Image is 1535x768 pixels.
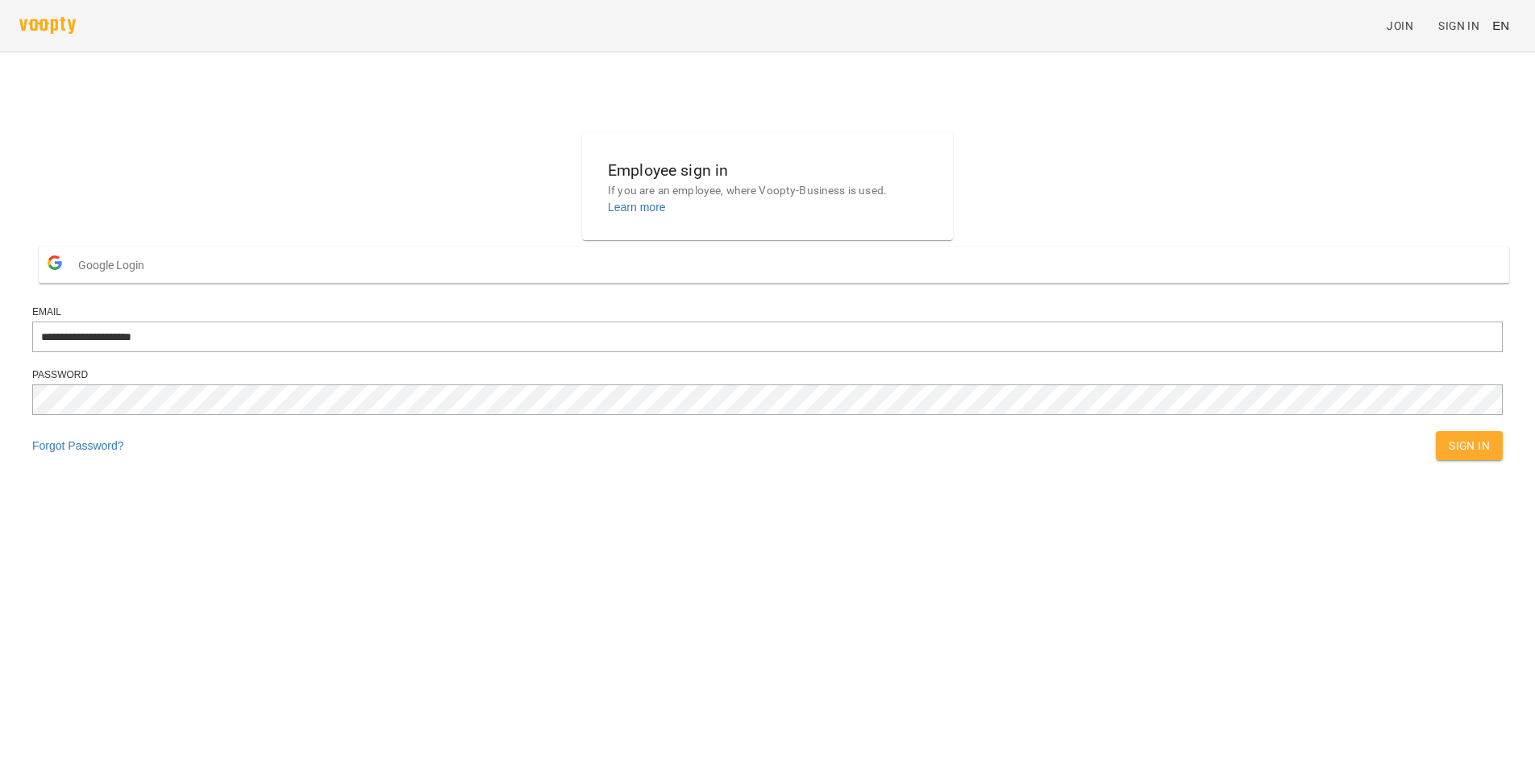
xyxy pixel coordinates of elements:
[1449,436,1490,455] span: Sign In
[1486,10,1516,40] button: EN
[19,17,76,34] img: voopty.png
[1492,17,1509,34] span: EN
[39,247,1509,283] button: Google Login
[608,183,927,199] p: If you are an employee, where Voopty-Business is used.
[32,368,1503,382] div: Password
[78,249,152,281] span: Google Login
[595,145,940,228] button: Employee sign inIf you are an employee, where Voopty-Business is used.Learn more
[1436,431,1503,460] button: Sign In
[608,158,927,183] h6: Employee sign in
[32,305,1503,319] div: Email
[1438,16,1479,35] span: Sign In
[32,439,124,452] a: Forgot Password?
[1380,11,1432,40] a: Join
[1387,16,1413,35] span: Join
[1432,11,1486,40] a: Sign In
[608,201,666,214] a: Learn more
